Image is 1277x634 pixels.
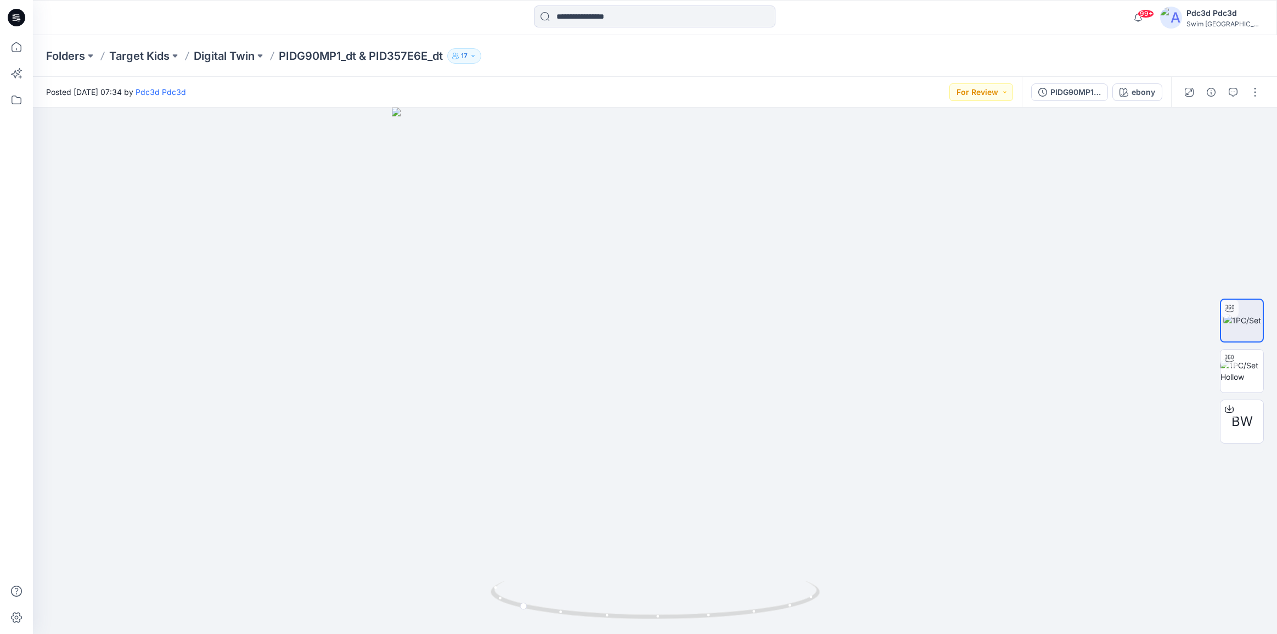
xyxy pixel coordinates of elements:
[1186,20,1263,28] div: Swim [GEOGRAPHIC_DATA]
[1186,7,1263,20] div: Pdc3d Pdc3d
[461,50,468,62] p: 17
[1202,83,1220,101] button: Details
[46,86,186,98] span: Posted [DATE] 07:34 by
[1220,360,1263,383] img: 1PC/Set Hollow
[447,48,481,64] button: 17
[46,48,85,64] a: Folders
[1031,83,1108,101] button: PIDG90MP1_dt_allsizes
[1160,7,1182,29] img: avatar
[109,48,170,64] a: Target Kids
[194,48,255,64] a: Digital Twin
[1132,86,1155,98] div: ebony
[1050,86,1101,98] div: PIDG90MP1_dt_allsizes
[1138,9,1154,18] span: 99+
[279,48,443,64] p: PIDG90MP1_dt & PID357E6E_dt
[1112,83,1162,101] button: ebony
[1223,315,1261,326] img: 1PC/Set
[136,87,186,97] a: Pdc3d Pdc3d
[1231,412,1253,431] span: BW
